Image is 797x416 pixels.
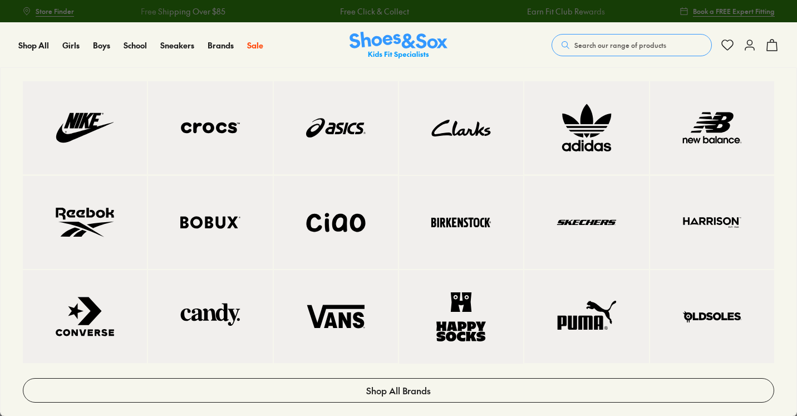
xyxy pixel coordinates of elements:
span: Shop All Brands [366,384,431,397]
a: Brands [208,40,234,51]
a: Boys [93,40,110,51]
a: School [124,40,147,51]
img: SNS_Logo_Responsive.svg [350,32,447,59]
a: Shop All [18,40,49,51]
a: Free Shipping Over $85 [140,6,225,17]
a: Free Click & Collect [340,6,409,17]
span: Book a FREE Expert Fitting [693,6,775,16]
a: Shoes & Sox [350,32,447,59]
a: Sale [247,40,263,51]
span: Search our range of products [574,40,666,50]
a: Earn Fit Club Rewards [527,6,604,17]
a: Girls [62,40,80,51]
span: Store Finder [36,6,74,16]
a: Shop All Brands [23,378,774,403]
a: Book a FREE Expert Fitting [680,1,775,21]
a: Store Finder [22,1,74,21]
a: Sneakers [160,40,194,51]
button: Search our range of products [552,34,712,56]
